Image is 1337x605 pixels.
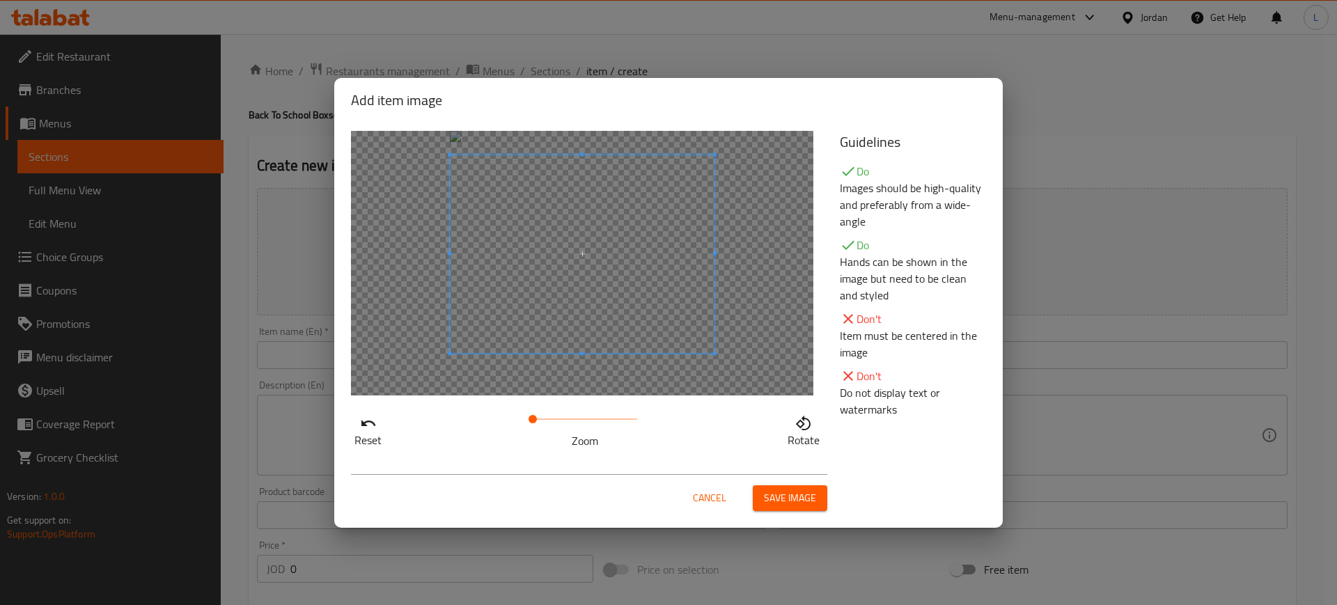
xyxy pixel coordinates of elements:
[354,432,382,448] p: Reset
[784,411,823,446] button: Rotate
[840,384,986,418] p: Do not display text or watermarks
[840,253,986,304] p: Hands can be shown in the image but need to be clean and styled
[840,311,986,327] p: Don't
[693,489,726,507] span: Cancel
[840,131,986,153] h5: Guidelines
[764,489,816,507] span: Save image
[840,180,986,230] p: Images should be high-quality and preferably from a wide-angle
[840,237,986,253] p: Do
[840,327,986,361] p: Item must be centered in the image
[788,432,820,448] p: Rotate
[351,89,986,111] h2: Add item image
[533,432,637,449] p: Zoom
[840,368,986,384] p: Don't
[753,485,827,511] button: Save image
[351,411,385,446] button: Reset
[687,485,732,511] button: Cancel
[840,163,986,180] p: Do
